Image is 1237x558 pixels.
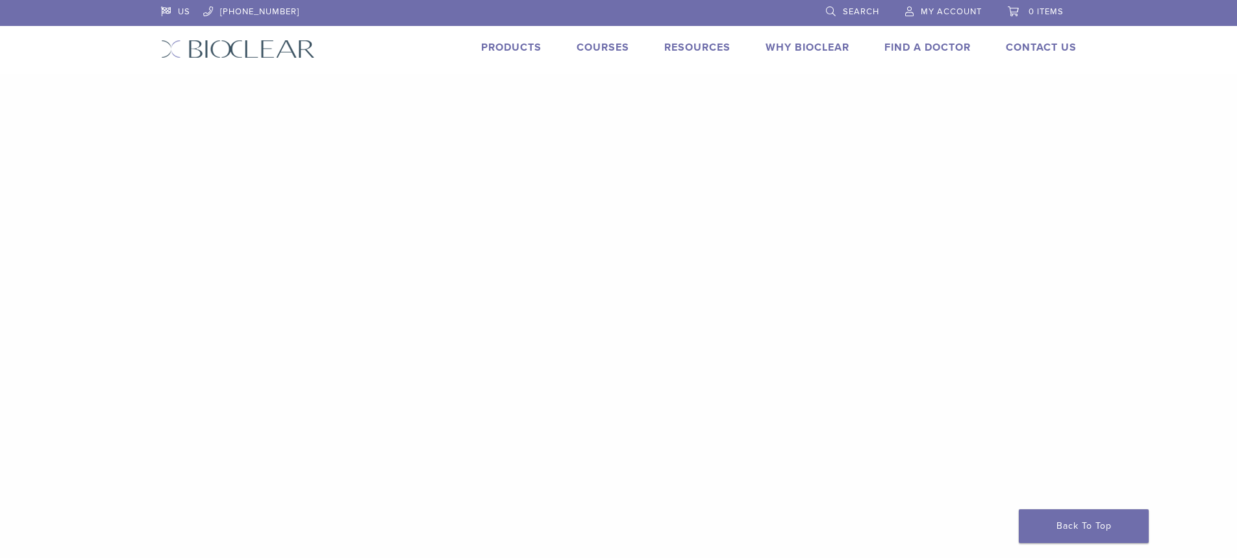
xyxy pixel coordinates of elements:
[1019,509,1149,543] a: Back To Top
[577,41,629,54] a: Courses
[766,41,849,54] a: Why Bioclear
[161,40,315,58] img: Bioclear
[843,6,879,17] span: Search
[921,6,982,17] span: My Account
[1029,6,1064,17] span: 0 items
[1006,41,1077,54] a: Contact Us
[664,41,731,54] a: Resources
[481,41,542,54] a: Products
[884,41,971,54] a: Find A Doctor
